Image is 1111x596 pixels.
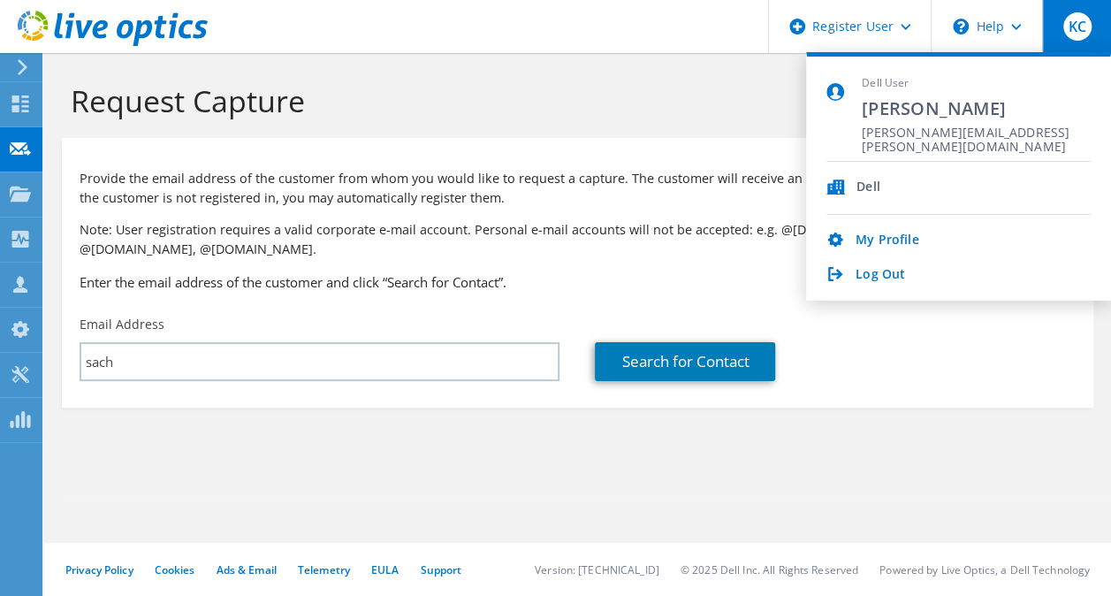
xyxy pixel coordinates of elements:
div: Dell [856,180,880,196]
a: Ads & Email [217,562,277,577]
h3: Enter the email address of the customer and click “Search for Contact”. [80,272,1076,292]
label: Email Address [80,316,164,333]
li: © 2025 Dell Inc. All Rights Reserved [681,562,858,577]
p: Note: User registration requires a valid corporate e-mail account. Personal e-mail accounts will ... [80,220,1076,259]
a: Log Out [856,267,905,284]
h1: Request Capture [71,82,1076,119]
p: Provide the email address of the customer from whom you would like to request a capture. The cust... [80,169,1076,208]
li: Version: [TECHNICAL_ID] [535,562,659,577]
li: Powered by Live Optics, a Dell Technology [879,562,1090,577]
a: My Profile [856,233,918,249]
span: [PERSON_NAME] [862,96,1091,120]
a: Support [420,562,461,577]
span: KC [1063,12,1092,41]
a: Telemetry [298,562,350,577]
span: Dell User [862,76,1091,91]
a: EULA [371,562,399,577]
a: Search for Contact [595,342,775,381]
a: Privacy Policy [65,562,133,577]
svg: \n [953,19,969,34]
a: Cookies [155,562,195,577]
span: [PERSON_NAME][EMAIL_ADDRESS][PERSON_NAME][DOMAIN_NAME] [862,126,1091,142]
